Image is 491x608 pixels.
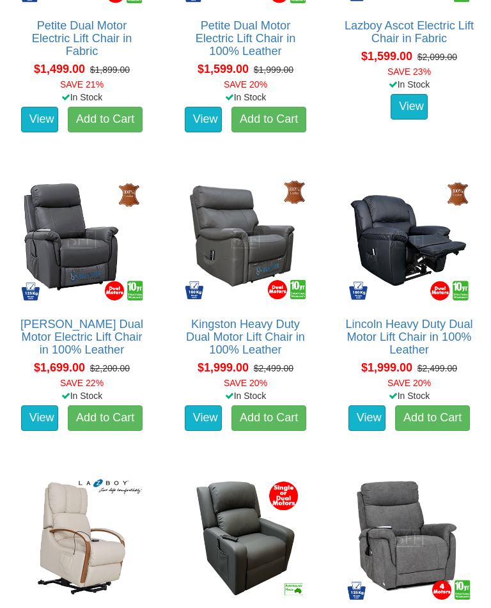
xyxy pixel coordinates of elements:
[417,52,457,62] del: $2,099.00
[171,91,320,104] div: In Stock
[60,378,104,388] font: SAVE 22%
[7,389,157,402] div: In Stock
[231,107,306,132] a: Add to Cart
[361,361,412,374] span: $1,999.00
[185,405,222,431] a: View
[34,361,85,374] span: $1,699.00
[387,66,431,77] font: SAVE 23%
[68,405,143,431] a: Add to Cart
[21,107,58,132] a: View
[180,473,311,604] img: Regency Electric Lift Chair in Microfibre Leather
[198,361,249,374] span: $1,999.00
[7,91,157,104] div: In Stock
[395,405,470,431] a: Add to Cart
[345,318,472,356] a: Lincoln Heavy Duty Dual Motor Lift Chair in 100% Leather
[60,79,104,90] font: SAVE 21%
[231,405,306,431] a: Add to Cart
[224,79,267,90] font: SAVE 20%
[344,473,474,604] img: Dalton 4 Motor Electric Lift Chair in Fabric
[185,107,222,132] a: View
[361,50,412,63] span: $1,599.00
[344,175,474,305] img: Lincoln Heavy Duty Dual Motor Lift Chair in 100% Leather
[391,94,428,120] a: View
[90,65,130,75] del: $1,899.00
[334,78,484,91] div: In Stock
[334,389,484,402] div: In Stock
[32,19,132,58] a: Petite Dual Motor Electric Lift Chair in Fabric
[345,19,474,45] a: Lazboy Ascot Electric Lift Chair in Fabric
[224,378,267,388] font: SAVE 20%
[387,378,431,388] font: SAVE 20%
[254,65,293,75] del: $1,999.00
[34,63,85,75] span: $1,499.00
[90,363,130,373] del: $2,200.00
[196,19,296,58] a: Petite Dual Motor Electric Lift Chair in 100% Leather
[17,473,147,604] img: Lazboy Harbor Town Electric Lift Chair in 100% Leather
[17,175,147,305] img: Dalton Dual Motor Electric Lift Chair in 100% Leather
[254,363,293,373] del: $2,499.00
[20,318,143,356] a: [PERSON_NAME] Dual Motor Electric Lift Chair in 100% Leather
[417,363,457,373] del: $2,499.00
[186,318,305,356] a: Kingston Heavy Duty Dual Motor Lift Chair in 100% Leather
[180,175,311,305] img: Kingston Heavy Duty Dual Motor Lift Chair in 100% Leather
[348,405,386,431] a: View
[68,107,143,132] a: Add to Cart
[21,405,58,431] a: View
[171,389,320,402] div: In Stock
[198,63,249,75] span: $1,599.00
